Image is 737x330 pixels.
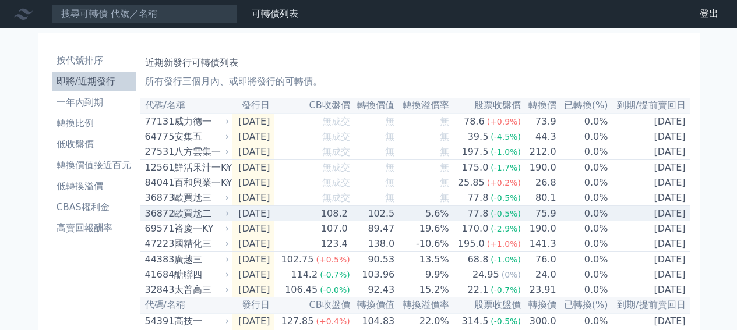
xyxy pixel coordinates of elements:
li: 低轉換溢價 [52,179,136,193]
div: 108.2 [319,207,350,221]
h1: 近期新發行可轉債列表 [145,56,686,70]
li: 低收盤價 [52,137,136,151]
span: 無 [385,116,394,127]
td: 104.83 [351,313,396,329]
th: 已轉換(%) [557,297,609,313]
td: [DATE] [609,282,690,297]
div: 127.85 [278,314,316,328]
span: (0%) [502,270,521,279]
span: (-0.5%) [491,317,521,326]
th: CB收盤價 [274,297,350,313]
div: 歐買尬三 [174,191,227,205]
div: 鮮活果汁一KY [174,161,227,175]
th: 到期/提前賣回日 [609,297,690,313]
span: (-0.7%) [491,285,521,294]
a: 低轉換溢價 [52,177,136,196]
span: 無 [440,146,449,157]
td: [DATE] [609,252,690,268]
td: 89.47 [351,221,396,236]
div: 威力德一 [174,115,227,129]
div: 國精化三 [174,237,227,251]
td: 190.0 [521,221,557,236]
td: 5.6% [395,206,449,222]
span: (+0.5%) [316,255,350,264]
td: 0.0% [557,206,609,222]
input: 搜尋可轉債 代號／名稱 [51,4,238,24]
td: 15.2% [395,282,449,297]
span: 無 [440,116,449,127]
span: 無 [440,177,449,188]
td: 138.0 [351,236,396,252]
div: 77.8 [466,207,491,221]
td: [DATE] [232,282,275,297]
th: 轉換價值 [351,297,396,313]
td: [DATE] [232,252,275,268]
a: 一年內到期 [52,93,136,112]
td: [DATE] [232,129,275,144]
div: 36872 [145,207,171,221]
div: 170.0 [460,222,491,236]
div: 25.85 [456,176,487,190]
li: 轉換價值接近百元 [52,158,136,172]
span: 無 [385,146,394,157]
span: 無 [385,192,394,203]
li: 轉換比例 [52,116,136,130]
td: 0.0% [557,282,609,297]
td: [DATE] [609,206,690,222]
div: 47223 [145,237,171,251]
div: 314.5 [460,314,491,328]
th: 到期/提前賣回日 [609,98,690,113]
span: (-1.7%) [491,163,521,172]
span: 無成交 [322,177,350,188]
div: 69571 [145,222,171,236]
div: 百和興業一KY [174,176,227,190]
span: 無成交 [322,192,350,203]
th: 代碼/名稱 [140,297,232,313]
span: (-2.9%) [491,224,521,233]
div: 114.2 [288,268,320,282]
li: 即將/近期發行 [52,74,136,88]
a: 登出 [690,5,728,23]
div: 77131 [145,115,171,129]
td: [DATE] [232,113,275,129]
td: [DATE] [609,113,690,129]
td: [DATE] [232,206,275,222]
p: 所有發行三個月內、或即將發行的可轉債。 [145,74,686,88]
th: 發行日 [232,297,275,313]
span: 無 [385,131,394,142]
td: [DATE] [232,236,275,252]
div: 78.6 [461,115,487,129]
div: 107.0 [319,222,350,236]
div: 123.4 [319,237,350,251]
div: 22.1 [466,283,491,297]
div: 安集五 [174,130,227,144]
a: 即將/近期發行 [52,72,136,91]
td: 141.3 [521,236,557,252]
td: [DATE] [609,221,690,236]
div: 廣越三 [174,253,227,267]
div: 高技一 [174,314,227,328]
span: (-0.5%) [491,193,521,203]
td: [DATE] [609,144,690,160]
td: 75.9 [521,206,557,222]
td: [DATE] [232,221,275,236]
td: 13.5% [395,252,449,268]
th: CB收盤價 [274,98,350,113]
td: [DATE] [609,236,690,252]
span: (-4.5%) [491,132,521,141]
td: 102.5 [351,206,396,222]
div: 36873 [145,191,171,205]
th: 股票收盤價 [450,98,521,113]
span: (+0.9%) [487,117,521,126]
div: 32843 [145,283,171,297]
span: (+0.4%) [316,317,350,326]
div: 77.8 [466,191,491,205]
td: 300.0 [521,313,557,329]
span: 無成交 [322,162,350,173]
span: 無 [440,192,449,203]
td: 9.9% [395,267,449,282]
a: 高賣回報酬率 [52,219,136,237]
th: 發行日 [232,98,275,113]
th: 轉換價 [521,98,557,113]
div: 195.0 [456,237,487,251]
